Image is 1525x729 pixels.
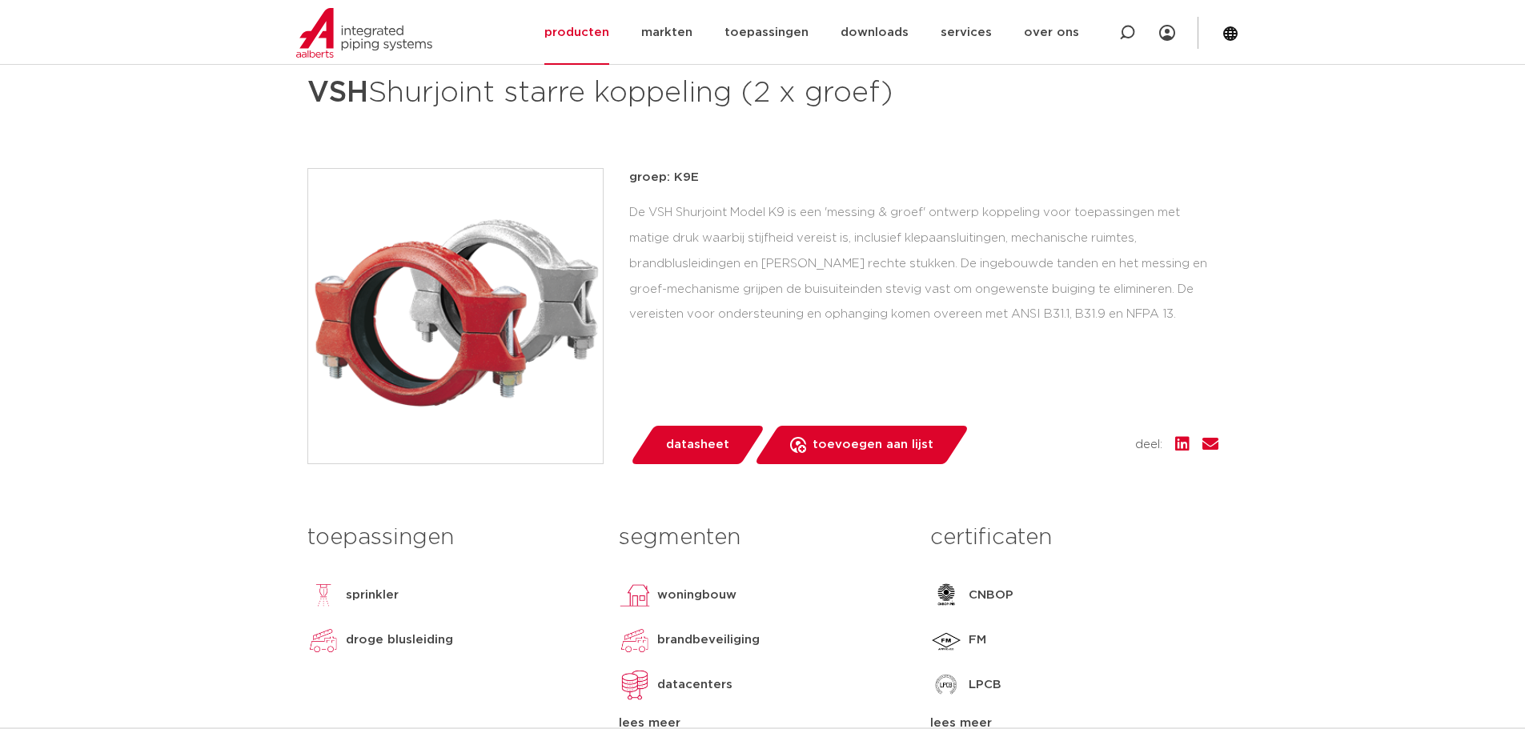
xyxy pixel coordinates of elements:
p: LPCB [969,675,1001,695]
p: sprinkler [346,586,399,605]
img: woningbouw [619,579,651,611]
p: CNBOP [969,586,1013,605]
img: LPCB [930,669,962,701]
img: sprinkler [307,579,339,611]
p: datacenters [657,675,732,695]
h3: segmenten [619,522,906,554]
img: Product Image for VSH Shurjoint starre koppeling (2 x groef) [308,169,603,463]
a: datasheet [629,426,765,464]
div: De VSH Shurjoint Model K9 is een 'messing & groef' ontwerp koppeling voor toepassingen met matige... [629,200,1218,327]
h3: toepassingen [307,522,595,554]
p: droge blusleiding [346,631,453,650]
h1: Shurjoint starre koppeling (2 x groef) [307,69,909,117]
img: brandbeveiliging [619,624,651,656]
strong: VSH [307,78,368,107]
img: FM [930,624,962,656]
img: CNBOP [930,579,962,611]
span: toevoegen aan lijst [813,432,933,458]
p: groep: K9E [629,168,1218,187]
span: datasheet [666,432,729,458]
img: datacenters [619,669,651,701]
p: FM [969,631,986,650]
img: droge blusleiding [307,624,339,656]
p: brandbeveiliging [657,631,760,650]
h3: certificaten [930,522,1218,554]
span: deel: [1135,435,1162,455]
p: woningbouw [657,586,736,605]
